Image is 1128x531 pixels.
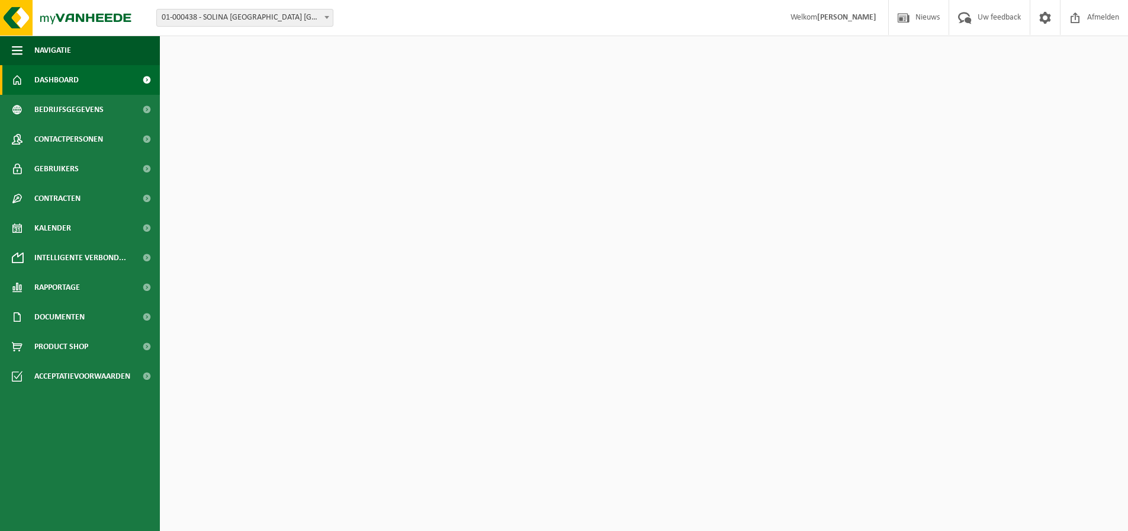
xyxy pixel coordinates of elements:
[34,184,81,213] span: Contracten
[34,362,130,391] span: Acceptatievoorwaarden
[34,332,88,362] span: Product Shop
[34,273,80,302] span: Rapportage
[34,213,71,243] span: Kalender
[156,9,333,27] span: 01-000438 - SOLINA BELGIUM NV/AG - EKE
[34,36,71,65] span: Navigatie
[817,13,876,22] strong: [PERSON_NAME]
[34,124,103,154] span: Contactpersonen
[34,95,104,124] span: Bedrijfsgegevens
[34,302,85,332] span: Documenten
[34,65,79,95] span: Dashboard
[34,243,126,273] span: Intelligente verbond...
[34,154,79,184] span: Gebruikers
[157,9,333,26] span: 01-000438 - SOLINA BELGIUM NV/AG - EKE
